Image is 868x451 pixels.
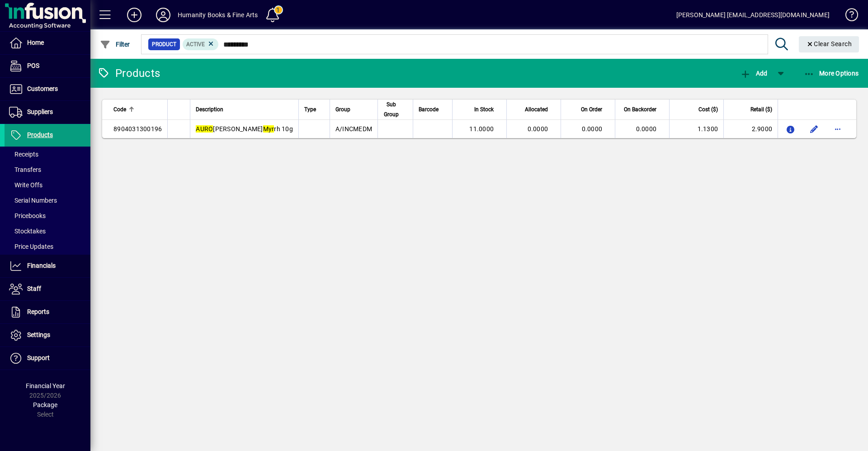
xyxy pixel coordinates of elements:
span: Price Updates [9,243,53,250]
button: Filter [98,36,132,52]
span: [PERSON_NAME] rh 10g [196,125,293,133]
span: On Order [581,104,602,114]
span: Description [196,104,223,114]
a: Knowledge Base [839,2,857,31]
a: Suppliers [5,101,90,123]
a: POS [5,55,90,77]
div: Allocated [512,104,556,114]
span: Reports [27,308,49,315]
div: In Stock [458,104,502,114]
span: On Backorder [624,104,656,114]
span: Support [27,354,50,361]
mat-chip: Activation Status: Active [183,38,219,50]
span: Product [152,40,176,49]
a: Staff [5,278,90,300]
span: 0.0000 [636,125,657,133]
a: Support [5,347,90,370]
em: AURO [196,125,213,133]
span: Active [186,41,205,47]
span: Type [304,104,316,114]
span: 8904031300196 [113,125,162,133]
span: POS [27,62,39,69]
span: Settings [27,331,50,338]
span: A/INCMEDM [335,125,372,133]
span: Group [335,104,350,114]
span: Customers [27,85,58,92]
div: On Backorder [621,104,665,114]
span: In Stock [474,104,494,114]
div: Barcode [419,104,447,114]
a: Reports [5,301,90,323]
button: Edit [807,122,821,136]
button: Add [120,7,149,23]
span: Package [33,401,57,408]
a: Serial Numbers [5,193,90,208]
div: Code [113,104,162,114]
span: Code [113,104,126,114]
span: Serial Numbers [9,197,57,204]
span: Sub Group [383,100,399,119]
span: Add [740,70,767,77]
div: Sub Group [383,100,407,119]
span: Products [27,131,53,138]
button: More Options [802,65,861,81]
span: Financial Year [26,382,65,389]
span: Financials [27,262,56,269]
div: Humanity Books & Fine Arts [178,8,258,22]
td: 1.1300 [669,120,723,138]
a: Transfers [5,162,90,177]
span: More Options [804,70,859,77]
span: Staff [27,285,41,292]
span: Suppliers [27,108,53,115]
div: Products [97,66,160,81]
a: Price Updates [5,239,90,254]
button: Add [738,65,769,81]
div: Group [335,104,372,114]
span: Retail ($) [750,104,772,114]
span: Receipts [9,151,38,158]
em: Myr [263,125,274,133]
button: Clear [799,36,859,52]
a: Customers [5,78,90,100]
span: Filter [100,41,130,48]
div: Description [196,104,293,114]
a: Stocktakes [5,223,90,239]
span: 11.0000 [469,125,494,133]
span: Barcode [419,104,439,114]
span: 0.0000 [582,125,603,133]
span: 0.0000 [528,125,548,133]
span: Home [27,39,44,46]
span: Clear Search [806,40,852,47]
div: On Order [566,104,610,114]
a: Settings [5,324,90,347]
button: More options [830,122,845,136]
span: Stocktakes [9,228,46,235]
div: [PERSON_NAME] [EMAIL_ADDRESS][DOMAIN_NAME] [676,8,830,22]
span: Write Offs [9,181,42,189]
div: Type [304,104,324,114]
a: Home [5,32,90,54]
a: Financials [5,255,90,277]
a: Write Offs [5,177,90,193]
a: Receipts [5,147,90,162]
span: Cost ($) [698,104,718,114]
button: Profile [149,7,178,23]
td: 2.9000 [723,120,778,138]
span: Allocated [525,104,548,114]
span: Pricebooks [9,212,46,219]
span: Transfers [9,166,41,173]
a: Pricebooks [5,208,90,223]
